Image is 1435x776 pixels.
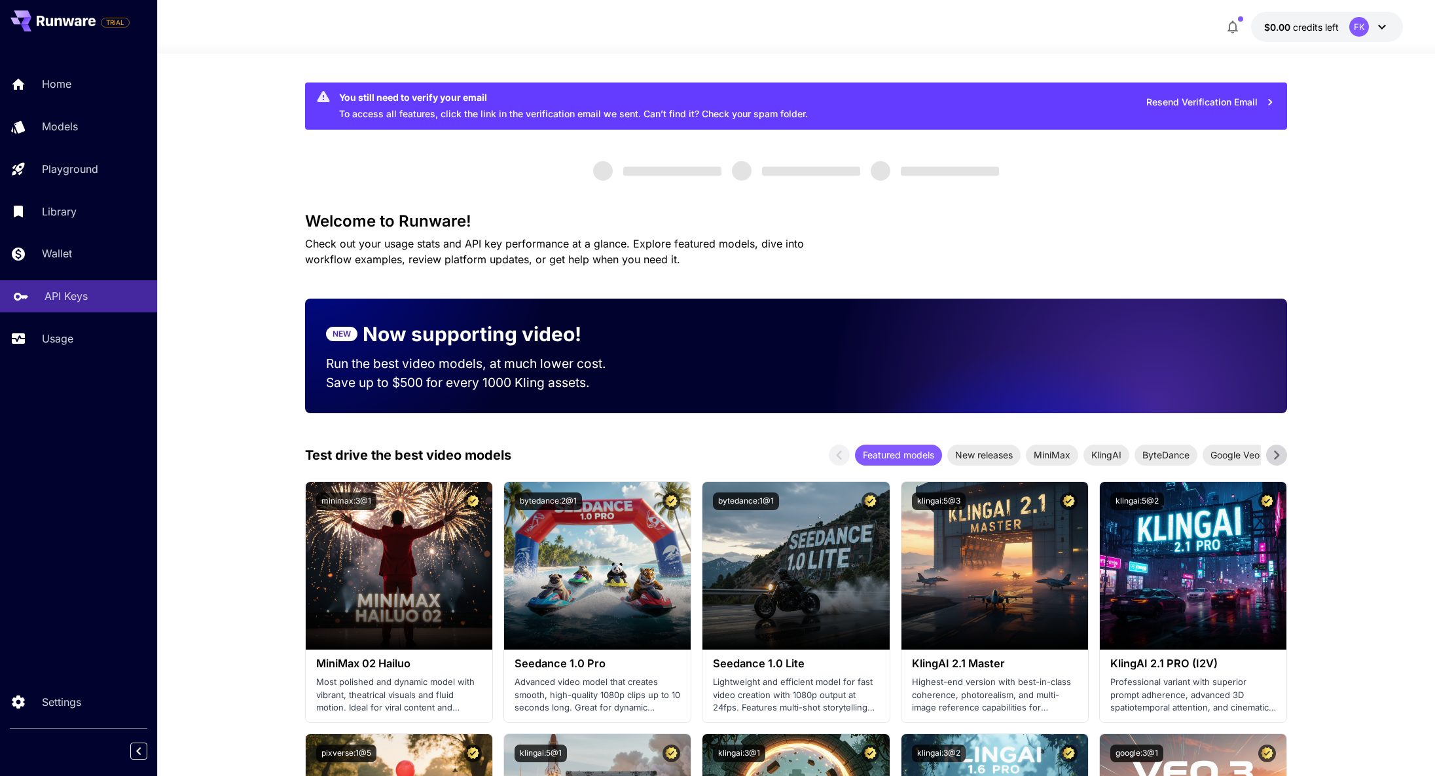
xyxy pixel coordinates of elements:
img: alt [901,482,1088,650]
h3: Welcome to Runware! [305,212,1287,231]
button: klingai:5@2 [1110,492,1164,510]
button: Certified Model – Vetted for best performance and includes a commercial license. [663,492,680,510]
p: Professional variant with superior prompt adherence, advanced 3D spatiotemporal attention, and ci... [1110,676,1276,714]
span: credits left [1293,22,1339,33]
button: Certified Model – Vetted for best performance and includes a commercial license. [464,492,482,510]
img: alt [504,482,691,650]
button: Certified Model – Vetted for best performance and includes a commercial license. [1258,745,1276,762]
button: bytedance:2@1 [515,492,582,510]
p: Library [42,204,77,219]
button: Certified Model – Vetted for best performance and includes a commercial license. [1060,492,1078,510]
span: Featured models [855,448,942,462]
div: ByteDance [1135,445,1197,466]
div: KlingAI [1083,445,1129,466]
p: Settings [42,694,81,710]
button: bytedance:1@1 [713,492,779,510]
div: Collapse sidebar [140,739,157,763]
button: Certified Model – Vetted for best performance and includes a commercial license. [464,745,482,762]
button: Certified Model – Vetted for best performance and includes a commercial license. [1060,745,1078,762]
span: KlingAI [1083,448,1129,462]
h3: Seedance 1.0 Pro [515,657,680,670]
p: Lightweight and efficient model for fast video creation with 1080p output at 24fps. Features mult... [713,676,879,714]
button: Certified Model – Vetted for best performance and includes a commercial license. [862,492,879,510]
button: minimax:3@1 [316,492,376,510]
div: FK [1349,17,1369,37]
span: MiniMax [1026,448,1078,462]
h3: MiniMax 02 Hailuo [316,657,482,670]
button: Resend Verification Email [1139,89,1282,116]
span: Google Veo [1203,448,1267,462]
div: MiniMax [1026,445,1078,466]
button: Collapse sidebar [130,743,147,760]
div: You still need to verify your email [339,90,808,104]
span: $0.00 [1264,22,1293,33]
p: NEW [333,328,351,340]
h3: Seedance 1.0 Lite [713,657,879,670]
p: Test drive the best video models [305,445,511,465]
p: Run the best video models, at much lower cost. [326,354,631,373]
p: Highest-end version with best-in-class coherence, photorealism, and multi-image reference capabil... [912,676,1078,714]
p: Now supporting video! [363,320,581,349]
img: alt [1100,482,1286,650]
div: To access all features, click the link in the verification email we sent. Can’t find it? Check yo... [339,86,808,126]
h3: KlingAI 2.1 Master [912,657,1078,670]
button: Certified Model – Vetted for best performance and includes a commercial license. [663,745,680,762]
img: alt [306,482,492,650]
button: klingai:5@3 [912,492,966,510]
p: Playground [42,161,98,177]
span: New releases [947,448,1021,462]
button: pixverse:1@5 [316,745,376,762]
button: klingai:3@2 [912,745,966,762]
button: $0.00FK [1251,12,1403,42]
h3: KlingAI 2.1 PRO (I2V) [1110,657,1276,670]
div: New releases [947,445,1021,466]
span: Add your payment card to enable full platform functionality. [101,14,130,30]
button: klingai:5@1 [515,745,567,762]
p: Wallet [42,246,72,261]
img: alt [702,482,889,650]
button: Certified Model – Vetted for best performance and includes a commercial license. [1258,492,1276,510]
span: TRIAL [101,18,129,28]
p: Advanced video model that creates smooth, high-quality 1080p clips up to 10 seconds long. Great f... [515,676,680,714]
span: ByteDance [1135,448,1197,462]
p: Save up to $500 for every 1000 Kling assets. [326,373,631,392]
span: Check out your usage stats and API key performance at a glance. Explore featured models, dive int... [305,237,804,266]
p: API Keys [45,288,88,304]
div: Featured models [855,445,942,466]
p: Usage [42,331,73,346]
p: Models [42,119,78,134]
button: klingai:3@1 [713,745,765,762]
div: $0.00 [1264,20,1339,34]
button: google:3@1 [1110,745,1163,762]
div: Google Veo [1203,445,1267,466]
p: Most polished and dynamic model with vibrant, theatrical visuals and fluid motion. Ideal for vira... [316,676,482,714]
button: Certified Model – Vetted for best performance and includes a commercial license. [862,745,879,762]
p: Home [42,76,71,92]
